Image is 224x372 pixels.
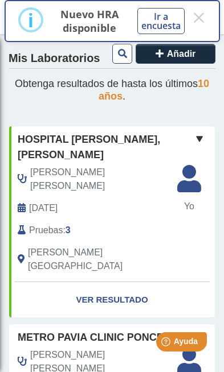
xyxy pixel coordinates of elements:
[9,282,215,318] a: Ver Resultado
[66,225,71,235] b: 3
[137,8,185,34] button: Ir a encuesta
[18,132,193,163] span: Hospital [PERSON_NAME], [PERSON_NAME]
[167,49,196,59] span: Añadir
[99,78,209,102] span: 10 años
[192,7,206,28] button: Close this dialog
[30,166,172,193] span: Munoz Saldana, Emilly
[29,201,58,215] span: 2025-09-09
[28,10,34,30] div: i
[123,328,211,359] iframe: Help widget launcher
[136,44,215,64] button: Añadir
[55,7,124,35] p: Nuevo HRA disponible
[29,224,63,237] span: Pruebas
[18,330,164,345] span: Metro Pavia Clinic Ponce
[15,78,209,102] span: Obtenga resultados de hasta los últimos .
[28,246,172,273] span: Ponce, PR
[170,200,208,213] span: Yo
[9,224,181,237] div: :
[9,52,100,65] h4: Mis Laboratorios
